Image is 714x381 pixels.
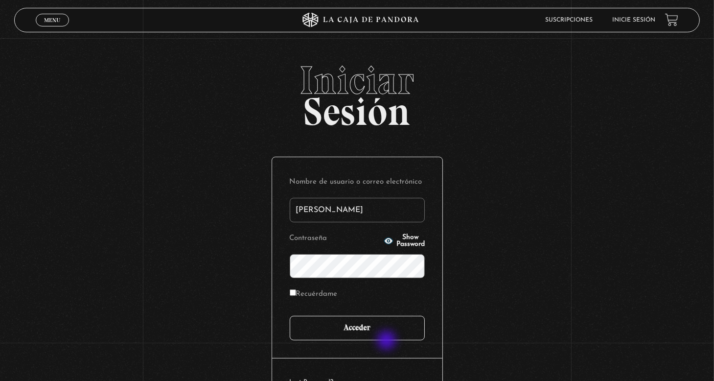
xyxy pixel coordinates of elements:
a: Suscripciones [545,17,593,23]
a: View your shopping cart [665,13,678,26]
h2: Sesión [14,61,700,123]
label: Nombre de usuario o correo electrónico [290,175,425,190]
span: Iniciar [14,61,700,100]
a: Inicie sesión [612,17,655,23]
span: Cerrar [41,25,64,32]
label: Recuérdame [290,287,338,302]
label: Contraseña [290,231,381,246]
span: Menu [44,17,60,23]
button: Show Password [384,234,425,248]
span: Show Password [396,234,425,248]
input: Acceder [290,316,425,340]
input: Recuérdame [290,289,296,296]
